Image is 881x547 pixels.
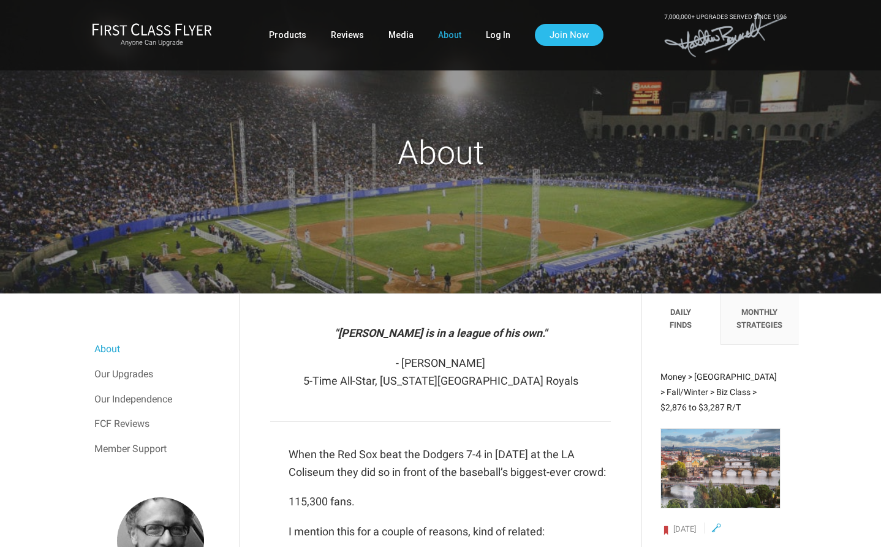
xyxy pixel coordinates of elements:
[92,23,212,36] img: First Class Flyer
[94,362,227,387] a: Our Upgrades
[388,24,414,46] a: Media
[92,39,212,47] small: Anyone Can Upgrade
[94,337,227,461] nav: Menu
[398,134,484,172] span: About
[486,24,510,46] a: Log In
[660,369,781,533] a: Money > [GEOGRAPHIC_DATA] > Fall/Winter > Biz Class > $2,876 to $3,287 R/T [DATE]
[94,387,227,412] a: Our Independence
[92,23,212,47] a: First Class FlyerAnyone Can Upgrade
[94,412,227,436] a: FCF Reviews
[660,372,777,412] span: Money > [GEOGRAPHIC_DATA] > Fall/Winter > Biz Class > $2,876 to $3,287 R/T
[289,446,610,481] p: When the Red Sox beat the Dodgers 7-4 in [DATE] at the LA Coliseum they did so in front of the ba...
[269,24,306,46] a: Products
[438,24,461,46] a: About
[94,437,227,461] a: Member Support
[720,294,799,345] li: Monthly Strategies
[673,524,696,534] span: [DATE]
[94,337,227,361] a: About
[335,326,547,339] em: "[PERSON_NAME] is in a league of his own."
[289,493,610,511] p: 115,300 fans.
[331,24,364,46] a: Reviews
[642,294,720,345] li: Daily Finds
[270,355,610,390] p: - [PERSON_NAME] 5-Time All-Star, [US_STATE][GEOGRAPHIC_DATA] Royals
[535,24,603,46] a: Join Now
[289,523,610,541] p: I mention this for a couple of reasons, kind of related:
